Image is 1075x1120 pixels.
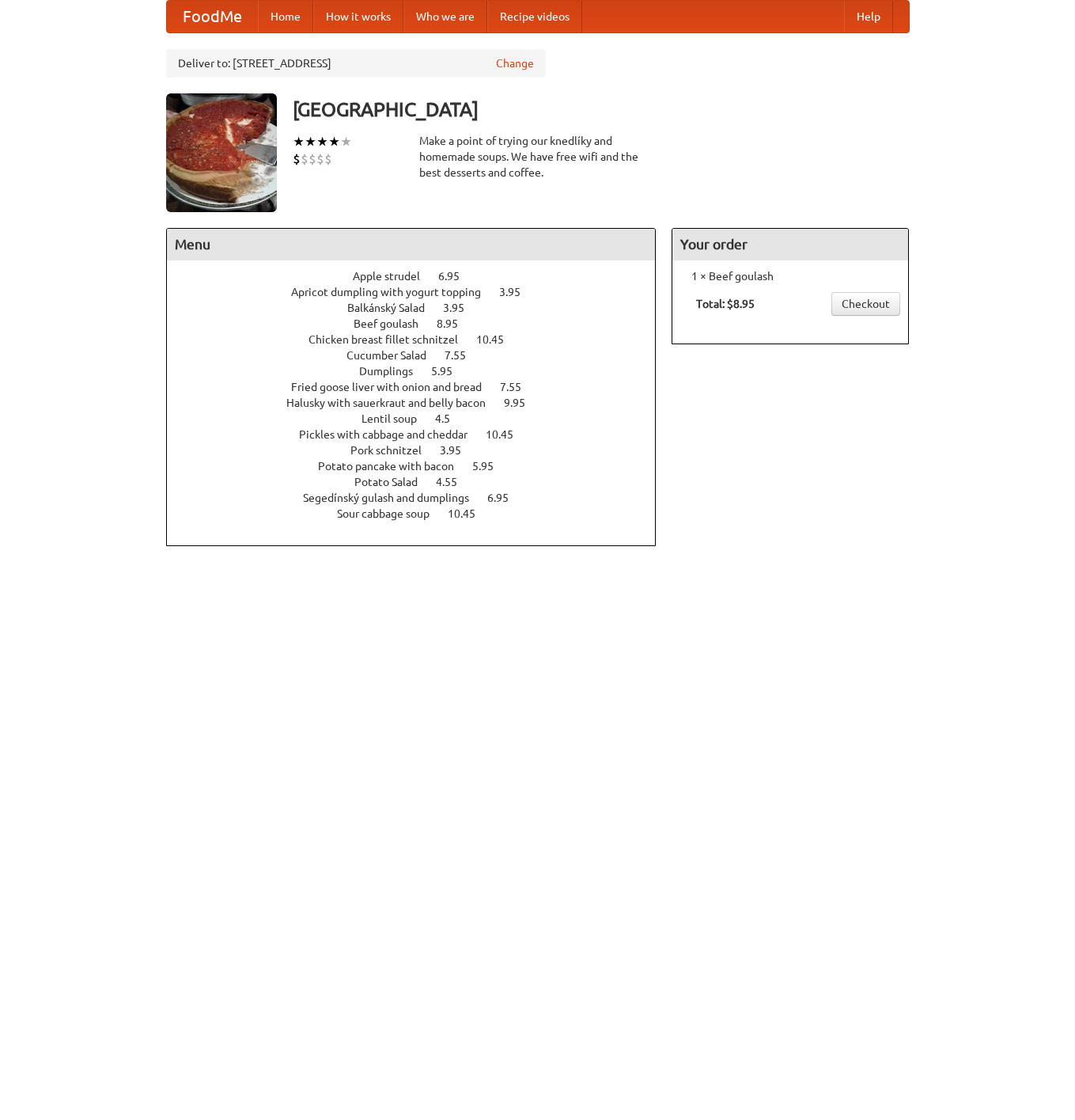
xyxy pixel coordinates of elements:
[167,1,258,32] a: FoodMe
[445,349,482,362] span: 7.55
[436,476,473,488] span: 4.55
[337,507,445,520] span: Sour cabbage soup
[440,444,477,457] span: 3.95
[354,317,434,330] span: Beef goulash
[437,317,474,330] span: 8.95
[305,133,316,150] li: ★
[328,133,340,150] li: ★
[318,460,470,473] span: Potato pancake with bacon
[293,93,910,125] h3: [GEOGRAPHIC_DATA]
[166,93,277,212] img: angular.jpg
[359,365,482,378] a: Dumplings 5.95
[347,302,494,314] a: Balkánský Salad 3.95
[303,492,485,504] span: Segedínský gulash and dumplings
[308,333,474,346] span: Chicken breast fillet schnitzel
[301,150,308,168] li: $
[435,412,466,425] span: 4.5
[499,286,536,298] span: 3.95
[419,133,657,180] div: Make a point of trying our knedlíky and homemade soups. We have free wifi and the best desserts a...
[438,270,475,283] span: 6.95
[696,298,755,310] b: Total: $8.95
[353,270,489,283] a: Apple strudel 6.95
[354,476,486,488] a: Potato Salad 4.55
[361,412,479,425] a: Lentil soup 4.5
[308,333,533,346] a: Chicken breast fillet schnitzel 10.45
[291,286,497,298] span: Apricot dumpling with yogurt topping
[313,1,403,32] a: How it works
[844,1,893,32] a: Help
[359,365,429,378] span: Dumplings
[361,412,433,425] span: Lentil soup
[403,1,487,32] a: Who we are
[347,302,441,314] span: Balkánský Salad
[299,428,543,441] a: Pickles with cabbage and cheddar 10.45
[291,381,498,393] span: Fried goose liver with onion and bread
[258,1,313,32] a: Home
[354,476,433,488] span: Potato Salad
[316,133,328,150] li: ★
[350,444,437,457] span: Pork schnitzel
[346,349,495,362] a: Cucumber Salad 7.55
[324,150,332,168] li: $
[299,428,483,441] span: Pickles with cabbage and cheddar
[303,492,538,504] a: Segedínský gulash and dumplings 6.95
[354,317,487,330] a: Beef goulash 8.95
[476,333,520,346] span: 10.45
[166,49,546,78] div: Deliver to: [STREET_ADDRESS]
[496,55,534,71] a: Change
[443,302,480,314] span: 3.95
[340,133,352,150] li: ★
[291,381,551,393] a: Fried goose liver with onion and bread 7.55
[486,428,529,441] span: 10.45
[680,268,900,284] li: 1 × Beef goulash
[431,365,468,378] span: 5.95
[350,444,490,457] a: Pork schnitzel 3.95
[337,507,505,520] a: Sour cabbage soup 10.45
[167,229,656,260] h4: Menu
[472,460,509,473] span: 5.95
[346,349,442,362] span: Cucumber Salad
[487,492,524,504] span: 6.95
[286,397,502,409] span: Halusky with sauerkraut and belly bacon
[318,460,523,473] a: Potato pancake with bacon 5.95
[293,150,301,168] li: $
[286,397,555,409] a: Halusky with sauerkraut and belly bacon 9.95
[672,229,908,260] h4: Your order
[293,133,305,150] li: ★
[500,381,537,393] span: 7.55
[353,270,436,283] span: Apple strudel
[504,397,541,409] span: 9.95
[316,150,324,168] li: $
[308,150,316,168] li: $
[487,1,582,32] a: Recipe videos
[291,286,550,298] a: Apricot dumpling with yogurt topping 3.95
[831,292,900,316] a: Checkout
[448,507,491,520] span: 10.45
